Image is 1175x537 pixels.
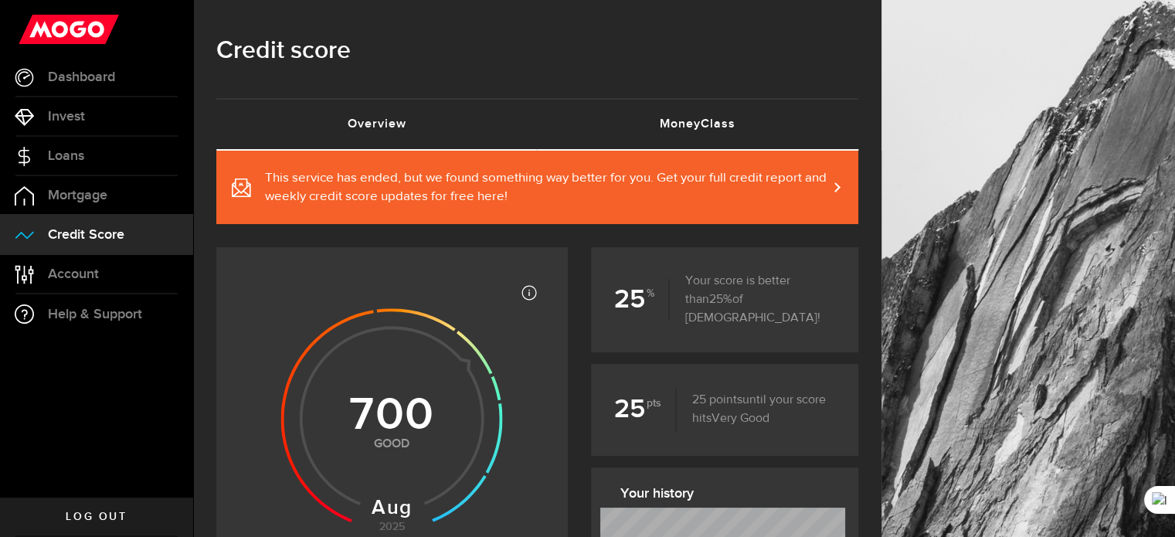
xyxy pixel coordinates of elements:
span: Loans [48,149,84,163]
span: This service has ended, but we found something way better for you. Get your full credit report an... [265,169,827,206]
span: Mortgage [48,189,107,202]
a: MoneyClass [538,100,859,149]
span: Log out [66,512,127,522]
ul: Tabs Navigation [216,98,858,151]
h1: Credit score [216,31,858,71]
h3: Your history [620,481,840,506]
p: until your score hits [677,391,835,428]
span: 25 points [692,394,742,406]
b: 25 [614,279,670,321]
button: Open LiveChat chat widget [12,6,59,53]
p: Your score is better than of [DEMOGRAPHIC_DATA]! [670,272,835,328]
span: Invest [48,110,85,124]
span: 25 [709,294,732,306]
a: Overview [216,100,538,149]
span: Dashboard [48,70,115,84]
span: Help & Support [48,308,142,321]
span: Very Good [711,413,769,425]
b: 25 [614,389,677,430]
span: Account [48,267,99,281]
a: This service has ended, but we found something way better for you. Get your full credit report an... [216,151,858,224]
span: Credit Score [48,228,124,242]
